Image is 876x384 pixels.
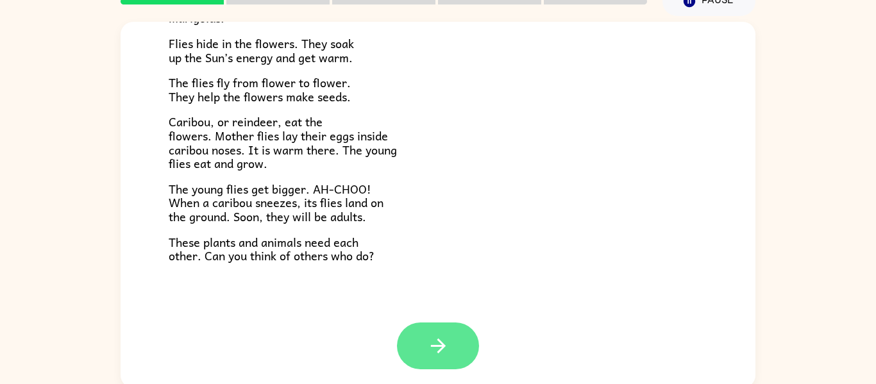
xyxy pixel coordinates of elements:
span: These plants and animals need each other. Can you think of others who do? [169,233,375,265]
span: Caribou, or reindeer, eat the flowers. Mother flies lay their eggs inside caribou noses. It is wa... [169,112,397,172]
span: The young flies get bigger. AH-CHOO! When a caribou sneezes, its flies land on the ground. Soon, ... [169,179,383,226]
span: Flies hide in the flowers. They soak up the Sun’s energy and get warm. [169,34,354,67]
span: The flies fly from flower to flower. They help the flowers make seeds. [169,73,351,106]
